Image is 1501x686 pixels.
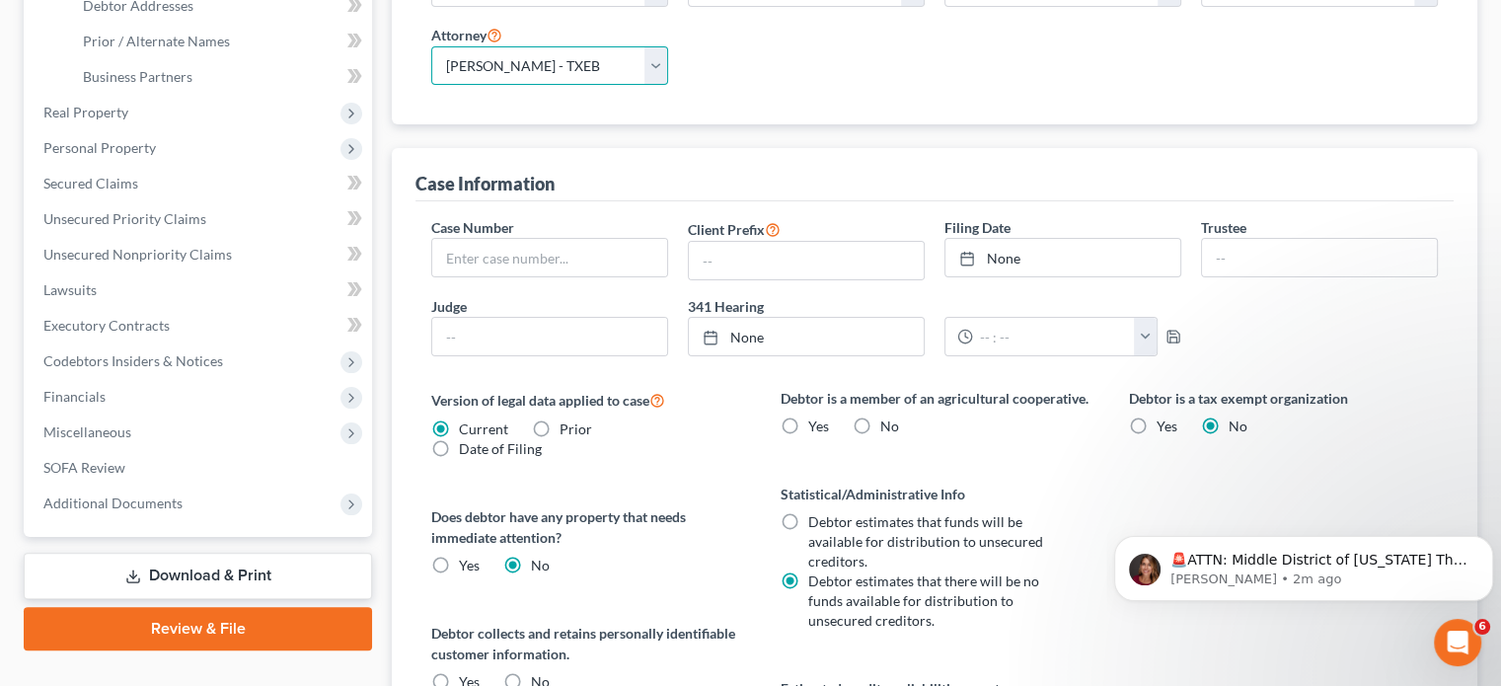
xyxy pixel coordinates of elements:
[28,272,372,308] a: Lawsuits
[459,440,542,457] span: Date of Filing
[431,623,740,664] label: Debtor collects and retains personally identifiable customer information.
[415,172,555,195] div: Case Information
[28,166,372,201] a: Secured Claims
[531,557,550,573] span: No
[43,210,206,227] span: Unsecured Priority Claims
[43,175,138,191] span: Secured Claims
[431,506,740,548] label: Does debtor have any property that needs immediate attention?
[1434,619,1481,666] iframe: Intercom live chat
[83,68,192,85] span: Business Partners
[944,217,1011,238] label: Filing Date
[43,104,128,120] span: Real Property
[808,418,829,434] span: Yes
[24,607,372,650] a: Review & File
[24,553,372,599] a: Download & Print
[945,239,1180,276] a: None
[689,318,924,355] a: None
[808,572,1039,629] span: Debtor estimates that there will be no funds available for distribution to unsecured creditors.
[1201,217,1246,238] label: Trustee
[781,484,1089,504] label: Statistical/Administrative Info
[432,239,667,276] input: Enter case number...
[678,296,1191,317] label: 341 Hearing
[1129,388,1438,409] label: Debtor is a tax exempt organization
[431,23,502,46] label: Attorney
[880,418,899,434] span: No
[808,513,1043,570] span: Debtor estimates that funds will be available for distribution to unsecured creditors.
[28,450,372,486] a: SOFA Review
[1202,239,1437,276] input: --
[43,459,125,476] span: SOFA Review
[1229,418,1247,434] span: No
[781,388,1089,409] label: Debtor is a member of an agricultural cooperative.
[43,388,106,405] span: Financials
[432,318,667,355] input: --
[43,246,232,263] span: Unsecured Nonpriority Claims
[459,420,508,437] span: Current
[67,59,372,95] a: Business Partners
[1474,619,1490,635] span: 6
[431,296,467,317] label: Judge
[431,217,514,238] label: Case Number
[431,388,740,412] label: Version of legal data applied to case
[83,33,230,49] span: Prior / Alternate Names
[43,352,223,369] span: Codebtors Insiders & Notices
[43,495,183,511] span: Additional Documents
[28,237,372,272] a: Unsecured Nonpriority Claims
[67,24,372,59] a: Prior / Alternate Names
[28,308,372,343] a: Executory Contracts
[973,318,1134,355] input: -- : --
[1106,495,1501,633] iframe: Intercom notifications message
[43,423,131,440] span: Miscellaneous
[459,557,480,573] span: Yes
[689,242,924,279] input: --
[1157,418,1177,434] span: Yes
[560,420,592,437] span: Prior
[43,281,97,298] span: Lawsuits
[28,201,372,237] a: Unsecured Priority Claims
[688,217,781,241] label: Client Prefix
[43,317,170,334] span: Executory Contracts
[43,139,156,156] span: Personal Property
